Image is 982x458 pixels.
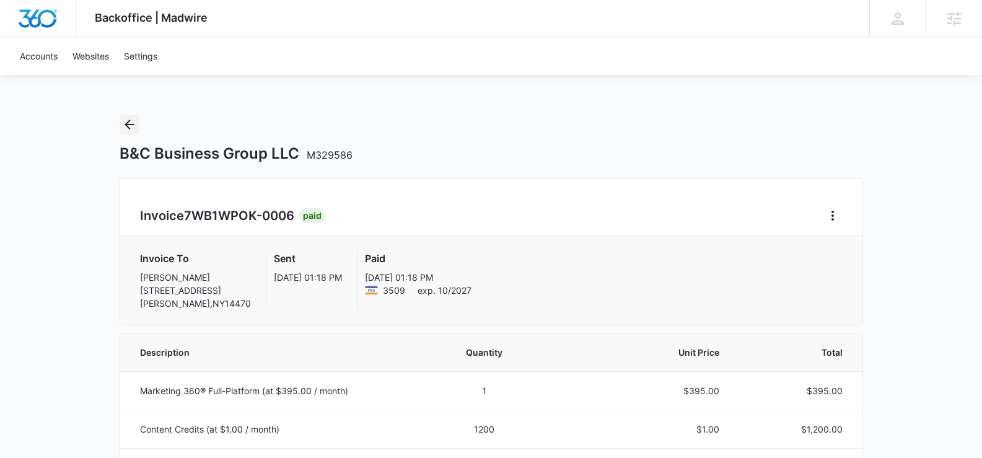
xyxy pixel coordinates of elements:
[553,423,719,436] p: $1.00
[65,37,116,75] a: Websites
[365,251,471,266] h3: Paid
[749,346,843,359] span: Total
[120,115,139,134] button: Back
[418,284,471,297] span: exp. 10/2027
[430,410,539,448] td: 1200
[140,271,251,310] p: [PERSON_NAME] [STREET_ADDRESS] [PERSON_NAME] , NY 14470
[749,423,843,436] p: $1,200.00
[553,346,719,359] span: Unit Price
[274,271,342,284] p: [DATE] 01:18 PM
[95,11,208,24] span: Backoffice | Madwire
[445,346,524,359] span: Quantity
[116,37,165,75] a: Settings
[823,206,843,226] button: Home
[553,384,719,397] p: $395.00
[365,271,471,284] p: [DATE] 01:18 PM
[140,346,415,359] span: Description
[12,37,65,75] a: Accounts
[140,206,299,225] h2: Invoice
[140,251,251,266] h3: Invoice To
[184,208,294,223] span: 7WB1WPOK-0006
[140,384,415,397] p: Marketing 360® Full-Platform (at $395.00 / month)
[749,384,843,397] p: $395.00
[299,208,325,223] div: Paid
[307,149,353,161] span: M329586
[140,423,415,436] p: Content Credits (at $1.00 / month)
[430,371,539,410] td: 1
[120,144,353,163] h1: B&C Business Group LLC
[274,251,342,266] h3: Sent
[383,284,405,297] span: Visa ending with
